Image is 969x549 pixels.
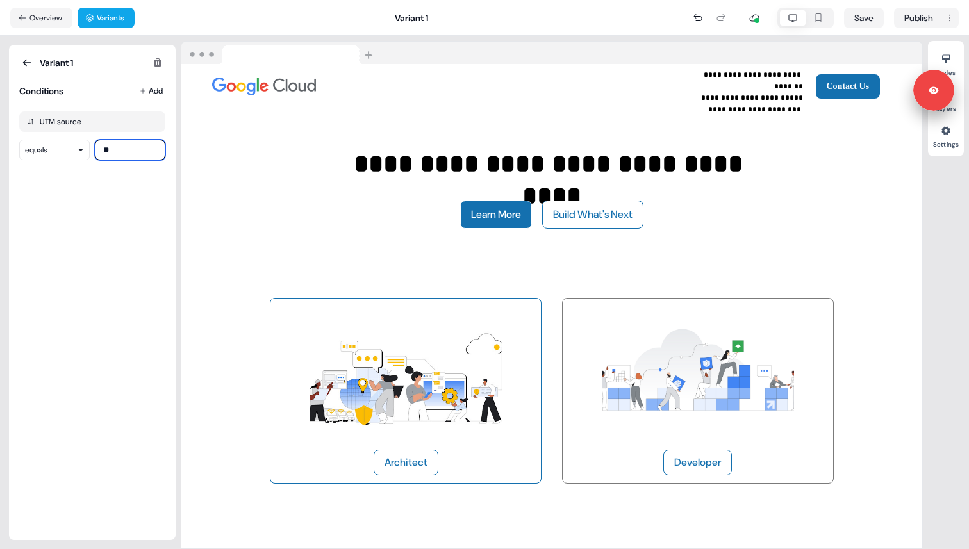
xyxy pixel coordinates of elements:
[181,42,378,65] img: Browser topbar
[19,140,90,160] button: equals
[19,85,63,97] div: Conditions
[928,49,964,77] button: Styles
[374,450,438,475] button: Architect
[816,74,881,99] button: Contact Us
[10,8,72,28] button: Overview
[40,117,81,127] div: UTM source
[460,201,532,229] button: Learn More
[40,56,73,69] span: Variant 1
[78,8,135,28] button: Variants
[542,201,643,229] button: Build What's Next
[310,306,502,434] img: Image
[395,12,428,24] span: Variant 1
[602,306,794,434] img: Image
[928,120,964,149] button: Settings
[562,298,834,484] div: ImageDeveloper
[270,298,542,484] div: ImageArchitect
[212,78,420,96] div: Image
[460,201,643,229] div: Learn MoreBuild What's Next
[844,8,884,28] button: Save
[663,450,732,475] button: Developer
[894,8,941,28] button: Publish
[212,78,316,96] img: Image
[137,81,165,101] button: Add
